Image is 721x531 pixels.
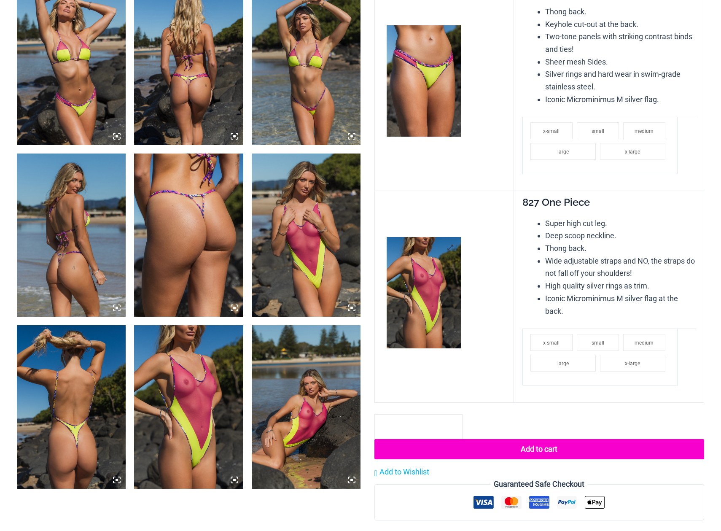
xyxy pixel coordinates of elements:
[17,325,126,488] img: Coastal Bliss Leopard Sunset 827 One Piece Monokini
[530,334,573,351] li: x-small
[623,334,665,351] li: medium
[545,229,696,242] li: Deep scoop neckline.
[557,361,569,367] span: large
[635,128,654,134] span: medium
[543,340,560,346] span: x-small
[490,478,588,491] legend: Guaranteed Safe Checkout
[545,56,696,68] li: Sheer mesh Sides.
[134,325,243,488] img: Coastal Bliss Leopard Sunset 827 One Piece Monokini
[530,355,596,372] li: large
[592,340,604,346] span: small
[545,242,696,255] li: Thong back.
[530,143,596,160] li: large
[600,143,665,160] li: x-large
[387,25,461,137] img: Coastal Bliss Leopard Sunset Thong Bikini
[543,128,560,134] span: x-small
[545,93,696,106] li: Iconic Microminimus M silver flag.
[252,154,360,317] img: Coastal Bliss Leopard Sunset 827 One Piece Monokini
[374,466,429,478] a: Add to Wishlist
[374,439,704,459] button: Add to cart
[625,361,640,367] span: x-large
[600,355,665,372] li: x-large
[379,467,429,476] span: Add to Wishlist
[545,255,696,280] li: Wide adjustable straps and NO, the straps do not fall off your shoulders!
[545,30,696,55] li: Two-tone panels with striking contrast binds and ties!
[134,154,243,317] img: Coastal Bliss Leopard Sunset 4275 Micro Bikini
[625,149,640,155] span: x-large
[635,340,654,346] span: medium
[545,280,696,292] li: High quality silver rings as trim.
[374,414,463,439] input: Product quantity
[252,325,360,488] img: Coastal Bliss Leopard Sunset 827 One Piece Monokini
[17,154,126,317] img: Coastal Bliss Leopard Sunset 3171 Tri Top 4275 Micro Bikini
[557,149,569,155] span: large
[522,196,590,208] span: 827 One Piece
[545,18,696,31] li: Keyhole cut-out at the back.
[387,237,461,348] img: Coastal Bliss Leopard Sunset 827 One Piece Monokini
[545,5,696,18] li: Thong back.
[577,334,619,351] li: small
[530,122,573,139] li: x-small
[545,292,696,317] li: Iconic Microminimus M silver flag at the back.
[623,122,665,139] li: medium
[592,128,604,134] span: small
[545,68,696,93] li: Silver rings and hard wear in swim-grade stainless steel.
[577,122,619,139] li: small
[545,217,696,230] li: Super high cut leg.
